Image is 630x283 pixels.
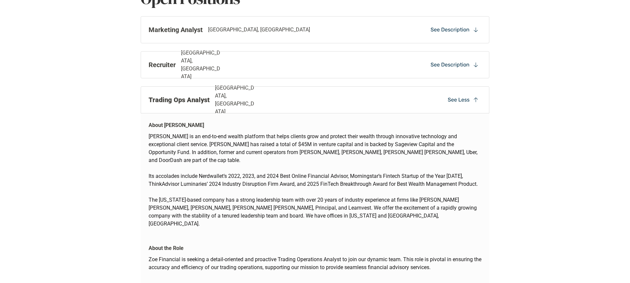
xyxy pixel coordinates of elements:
[448,96,470,103] p: See Less
[215,84,257,116] p: [GEOGRAPHIC_DATA], [GEOGRAPHIC_DATA]
[149,244,184,252] p: About the Role
[149,256,481,271] p: Zoe Financial is seeking a detail-oriented and proactive Trading Operations Analyst to join our d...
[149,60,176,70] p: Recruiter
[149,96,210,104] strong: Trading Ops Analyst
[149,133,481,164] p: [PERSON_NAME] is an end-to-end wealth platform that helps clients grow and protect their wealth t...
[431,61,470,68] p: See Description
[149,121,204,129] p: About [PERSON_NAME]
[208,26,310,34] p: [GEOGRAPHIC_DATA], [GEOGRAPHIC_DATA]
[149,196,481,228] p: The [US_STATE]-based company has a strong leadership team with over 20 years of industry experien...
[181,49,223,81] p: [GEOGRAPHIC_DATA], [GEOGRAPHIC_DATA]
[149,172,481,188] p: Its accolades include Nerdwallet’s 2022, 2023, and 2024 Best Online Financial Advisor, Morningsta...
[149,25,203,35] p: Marketing Analyst
[431,26,470,33] p: See Description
